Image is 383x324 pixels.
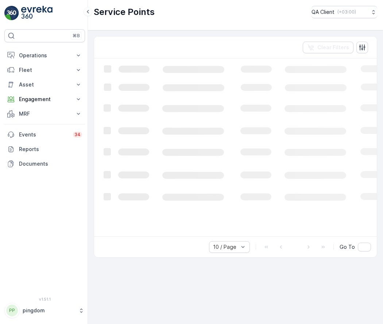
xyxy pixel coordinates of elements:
a: Reports [4,142,85,157]
button: Fleet [4,63,85,77]
div: PP [6,305,18,316]
p: MRF [19,110,70,117]
a: Events34 [4,127,85,142]
p: Asset [19,81,70,88]
p: Fleet [19,66,70,74]
img: logo_light-DOdMpM7g.png [21,6,53,20]
button: Operations [4,48,85,63]
p: Documents [19,160,82,167]
a: Documents [4,157,85,171]
button: Asset [4,77,85,92]
span: v 1.51.1 [4,297,85,301]
p: Service Points [94,6,155,18]
button: Engagement [4,92,85,107]
p: Reports [19,146,82,153]
p: Clear Filters [317,44,349,51]
button: MRF [4,107,85,121]
p: ⌘B [73,33,80,39]
span: Go To [340,243,355,251]
p: 34 [74,132,81,138]
img: logo [4,6,19,20]
button: PPpingdom [4,303,85,318]
button: QA Client(+03:00) [312,6,377,18]
p: ( +03:00 ) [337,9,356,15]
p: pingdom [23,307,75,314]
p: Engagement [19,96,70,103]
p: Operations [19,52,70,59]
p: Events [19,131,69,138]
button: Clear Filters [303,42,353,53]
p: QA Client [312,8,334,16]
